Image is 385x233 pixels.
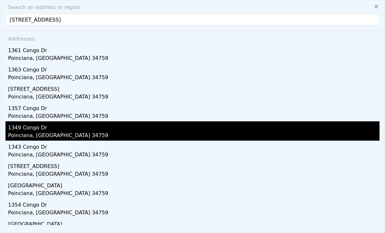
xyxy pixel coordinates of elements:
[8,121,380,132] div: 1349 Congo Dr
[8,83,380,93] div: [STREET_ADDRESS]
[8,54,380,63] div: Poinciana, [GEOGRAPHIC_DATA] 34759
[8,170,380,179] div: Poinciana, [GEOGRAPHIC_DATA] 34759
[8,132,380,141] div: Poinciana, [GEOGRAPHIC_DATA] 34759
[5,31,380,44] div: Addresses
[8,179,380,190] div: [GEOGRAPHIC_DATA]
[8,112,380,121] div: Poinciana, [GEOGRAPHIC_DATA] 34759
[8,102,380,112] div: 1357 Congo Dr
[3,4,81,11] span: Search an address or region
[8,74,380,83] div: Poinciana, [GEOGRAPHIC_DATA] 34759
[8,93,380,102] div: Poinciana, [GEOGRAPHIC_DATA] 34759
[8,199,380,209] div: 1354 Congo Dr
[8,209,380,218] div: Poinciana, [GEOGRAPHIC_DATA] 34759
[8,141,380,151] div: 1343 Congo Dr
[8,63,380,74] div: 1363 Congo Dr
[8,218,380,228] div: [GEOGRAPHIC_DATA]
[8,151,380,160] div: Poinciana, [GEOGRAPHIC_DATA] 34759
[8,44,380,54] div: 1361 Congo Dr
[8,160,380,170] div: [STREET_ADDRESS]
[8,190,380,199] div: Poinciana, [GEOGRAPHIC_DATA] 34759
